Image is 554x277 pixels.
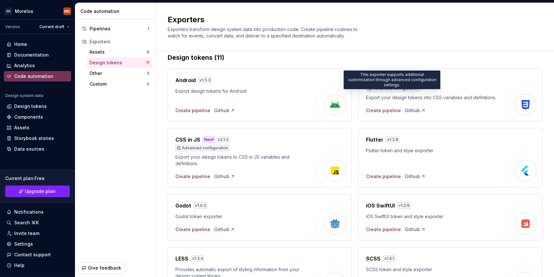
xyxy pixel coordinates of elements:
[4,218,71,228] button: Search ⌘K
[89,26,148,32] div: Pipelines
[14,219,39,226] div: Search ⌘K
[175,226,210,233] div: Create pipeline
[89,49,147,55] div: Assets
[194,202,207,209] div: v 1.0.3
[175,145,229,151] div: Advanced configuration
[366,213,497,220] div: iOS SwiftUI token and style exporter
[5,186,70,197] button: Upgrade plan
[383,255,395,262] div: v 1.4.1
[4,60,71,71] a: Analytics
[366,173,401,180] button: Create pipeline
[5,7,12,15] div: GD
[89,70,147,77] div: Other
[4,123,71,133] a: Assets
[168,53,542,62] div: Design tokens (11)
[4,71,71,81] a: Code automation
[4,112,71,122] a: Components
[39,24,64,29] span: Current draft
[14,73,53,80] div: Code automation
[87,47,152,57] button: Assets8
[214,226,235,233] a: Github
[80,8,153,15] div: Code automation
[14,262,25,269] div: Help
[25,188,56,195] span: Upgrade plan
[4,239,71,249] a: Settings
[79,24,152,34] button: Pipelines1
[405,173,426,180] a: Github
[14,62,35,69] div: Analytics
[89,81,147,87] div: Custom
[397,202,411,209] div: v 1.2.6
[4,133,71,144] a: Storybook stories
[366,226,401,233] button: Create pipeline
[5,24,20,29] div: Version
[191,255,204,262] div: v 1.3.4
[175,107,210,114] button: Create pipeline
[175,88,307,94] div: Export design tokens for Android
[386,136,400,143] div: v 1.2.8
[366,107,401,114] button: Create pipeline
[366,94,497,101] div: Export your design tokens into CSS variables and definitions.
[366,136,383,144] h4: Flutter
[344,70,441,89] div: This exporter supports additional customization through advanced configuration settings.
[175,173,210,180] button: Create pipeline
[214,107,235,114] div: Github
[14,209,44,215] div: Notifications
[4,250,71,260] button: Contact support
[5,93,43,98] div: Design system data
[14,114,43,120] div: Components
[88,265,121,271] span: Give feedback
[366,255,381,262] h4: SCSS
[4,101,71,112] a: Design tokens
[14,230,39,237] div: Invite team
[405,107,426,114] a: Github
[366,202,395,209] h4: iOS SwiftUI
[148,26,149,31] div: 1
[87,79,152,89] a: Custom0
[147,81,149,87] div: 0
[89,38,149,45] div: Exporters
[175,255,188,262] h4: LESS
[1,4,74,18] button: GDMorelosMD
[14,241,33,247] div: Settings
[14,124,29,131] div: Assets
[14,146,44,152] div: Data sources
[4,228,71,239] a: Invite team
[168,27,359,38] span: Exporters transform design system data into production code. Create pipeline routines to watch fo...
[175,76,196,84] h4: Android
[4,144,71,154] a: Data sources
[4,50,71,60] a: Documentation
[4,260,71,271] button: Help
[15,8,33,15] div: Morelos
[175,136,200,144] h4: CSS in JS
[366,147,497,154] div: Flutter token and style exporter
[14,135,54,142] div: Storybook stories
[405,226,426,233] a: Github
[214,173,235,180] a: Github
[64,9,70,14] div: MD
[37,22,72,31] button: Current draft
[87,68,152,79] button: Other3
[14,52,49,58] div: Documentation
[147,71,149,76] div: 3
[87,58,152,68] button: Design tokens11
[175,154,307,167] div: Export your design tokens to CSS in JS variables and definitions.
[4,39,71,49] a: Home
[14,41,27,48] div: Home
[78,262,125,274] button: Give feedback
[14,103,47,110] div: Design tokens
